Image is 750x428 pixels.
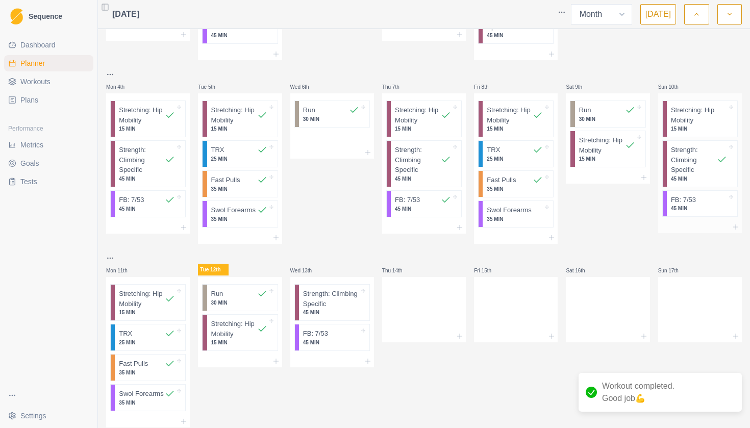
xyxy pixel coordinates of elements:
[303,289,359,309] p: Strength: Climbing Specific
[20,95,38,105] span: Plans
[290,267,321,274] p: Wed 13th
[671,175,727,183] p: 45 MIN
[662,140,738,187] div: Strength: Climbing Specific45 MIN
[202,200,278,228] div: Swol Forearms35 MIN
[658,83,689,91] p: Sun 10th
[4,120,93,137] div: Performance
[487,205,531,215] p: Swol Forearms
[110,384,186,411] div: Swol Forearms35 MIN
[290,83,321,91] p: Wed 6th
[303,329,328,339] p: FB: 7/53
[202,170,278,197] div: Fast Pulls35 MIN
[211,175,240,185] p: Fast Pulls
[303,309,359,316] p: 45 MIN
[386,140,462,187] div: Strength: Climbing Specific45 MIN
[110,140,186,187] div: Strength: Climbing Specific45 MIN
[119,145,165,175] p: Strength: Climbing Specific
[119,329,132,339] p: TRX
[202,100,278,137] div: Stretching: Hip Mobility15 MIN
[119,105,165,125] p: Stretching: Hip Mobility
[386,190,462,217] div: FB: 7/5345 MIN
[211,299,267,307] p: 30 MIN
[4,4,93,29] a: LogoSequence
[294,100,370,128] div: Run30 MIN
[4,137,93,153] a: Metrics
[211,339,267,346] p: 15 MIN
[119,339,175,346] p: 25 MIN
[202,284,278,311] div: Run30 MIN
[671,105,727,125] p: Stretching: Hip Mobility
[211,105,257,125] p: Stretching: Hip Mobility
[658,267,689,274] p: Sun 17th
[211,185,267,193] p: 35 MIN
[570,131,645,167] div: Stretching: Hip Mobility15 MIN
[478,100,554,137] div: Stretching: Hip Mobility15 MIN
[211,32,267,39] p: 45 MIN
[198,83,229,91] p: Tue 5th
[570,100,645,128] div: Run30 MIN
[487,185,543,193] p: 35 MIN
[294,284,370,321] div: Strength: Climbing Specific45 MIN
[579,155,635,163] p: 15 MIN
[110,190,186,217] div: FB: 7/5345 MIN
[20,77,51,87] span: Workouts
[395,175,451,183] p: 45 MIN
[211,155,267,163] p: 25 MIN
[487,215,543,223] p: 35 MIN
[671,195,696,205] p: FB: 7/53
[579,115,635,123] p: 30 MIN
[4,155,93,171] a: Goals
[198,264,229,275] p: Tue 12th
[395,105,441,125] p: Stretching: Hip Mobility
[4,92,93,108] a: Plans
[119,205,175,213] p: 45 MIN
[110,284,186,321] div: Stretching: Hip Mobility15 MIN
[119,359,148,369] p: Fast Pulls
[29,13,62,20] span: Sequence
[202,17,278,44] div: FB: 7/5345 MIN
[487,32,543,39] p: 45 MIN
[382,83,413,91] p: Thu 7th
[303,339,359,346] p: 45 MIN
[395,205,451,213] p: 45 MIN
[478,200,554,228] div: Swol Forearms35 MIN
[20,58,45,68] span: Planner
[106,267,137,274] p: Mon 11th
[106,83,137,91] p: Mon 4th
[662,190,738,217] div: FB: 7/5345 MIN
[602,380,674,405] p: Workout completed. Good job 💪
[4,37,93,53] a: Dashboard
[211,145,224,155] p: TRX
[474,83,505,91] p: Fri 8th
[10,8,23,25] img: Logo
[303,115,359,123] p: 30 MIN
[478,170,554,197] div: Fast Pulls35 MIN
[112,8,139,20] span: [DATE]
[566,267,596,274] p: Sat 16th
[579,105,591,115] p: Run
[119,125,175,133] p: 15 MIN
[4,55,93,71] a: Planner
[303,105,315,115] p: Run
[487,145,500,155] p: TRX
[20,40,56,50] span: Dashboard
[579,135,625,155] p: Stretching: Hip Mobility
[20,140,43,150] span: Metrics
[110,324,186,351] div: TRX25 MIN
[395,195,420,205] p: FB: 7/53
[119,389,163,399] p: Swol Forearms
[211,319,257,339] p: Stretching: Hip Mobility
[119,399,175,407] p: 35 MIN
[487,175,516,185] p: Fast Pulls
[110,354,186,381] div: Fast Pulls35 MIN
[20,158,39,168] span: Goals
[487,155,543,163] p: 25 MIN
[487,125,543,133] p: 15 MIN
[202,314,278,351] div: Stretching: Hip Mobility15 MIN
[119,289,165,309] p: Stretching: Hip Mobility
[474,267,505,274] p: Fri 15th
[119,175,175,183] p: 45 MIN
[671,145,717,175] p: Strength: Climbing Specific
[110,100,186,137] div: Stretching: Hip Mobility15 MIN
[478,140,554,167] div: TRX25 MIN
